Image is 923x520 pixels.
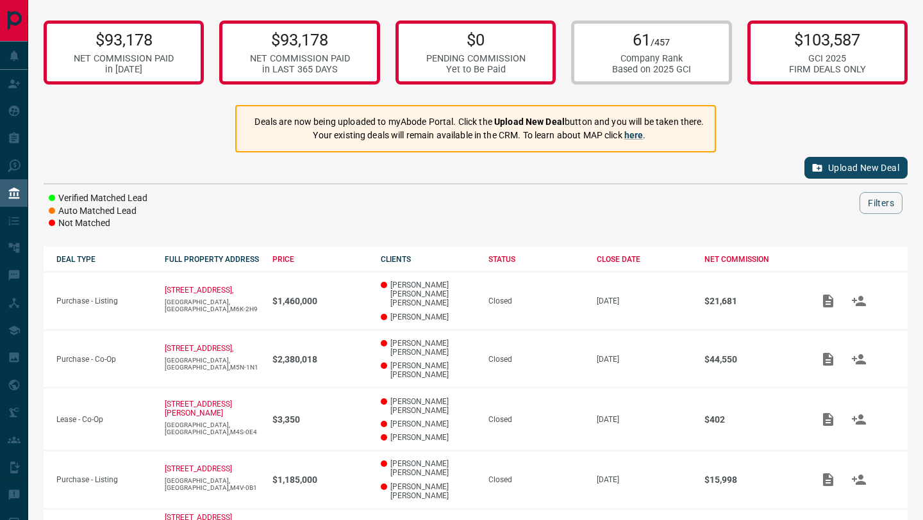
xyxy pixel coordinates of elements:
[612,30,691,49] p: 61
[844,475,874,483] span: Match Clients
[612,64,691,75] div: Based on 2025 GCI
[165,255,260,264] div: FULL PROPERTY ADDRESS
[488,255,584,264] div: STATUS
[488,355,584,364] div: Closed
[860,192,902,214] button: Filters
[56,415,152,424] p: Lease - Co-Op
[624,130,644,140] a: here
[272,296,368,306] p: $1,460,000
[165,298,260,313] p: [GEOGRAPHIC_DATA],[GEOGRAPHIC_DATA],M6K-2H9
[804,157,908,179] button: Upload New Deal
[381,280,476,307] p: [PERSON_NAME] [PERSON_NAME] [PERSON_NAME]
[254,115,704,129] p: Deals are now being uploaded to myAbode Portal. Click the button and you will be taken there.
[488,475,584,484] div: Closed
[254,129,704,142] p: Your existing deals will remain available in the CRM. To learn about MAP click .
[49,217,147,230] li: Not Matched
[704,296,800,306] p: $21,681
[704,354,800,364] p: $44,550
[813,414,844,423] span: Add / View Documents
[381,313,476,321] p: [PERSON_NAME]
[381,255,476,264] div: CLIENTS
[56,475,152,484] p: Purchase - Listing
[250,64,350,75] div: in LAST 365 DAYS
[74,53,174,64] div: NET COMMISSION PAID
[494,117,565,127] strong: Upload New Deal
[813,354,844,363] span: Add / View Documents
[426,30,526,49] p: $0
[704,475,800,485] p: $15,998
[56,297,152,305] p: Purchase - Listing
[165,477,260,491] p: [GEOGRAPHIC_DATA],[GEOGRAPHIC_DATA],M4V-0B1
[165,421,260,435] p: [GEOGRAPHIC_DATA],[GEOGRAPHIC_DATA],M4S-0E4
[381,339,476,357] p: [PERSON_NAME] [PERSON_NAME]
[381,433,476,442] p: [PERSON_NAME]
[165,464,232,473] a: [STREET_ADDRESS]
[426,64,526,75] div: Yet to Be Paid
[597,355,692,364] p: [DATE]
[56,255,152,264] div: DEAL TYPE
[844,414,874,423] span: Match Clients
[612,53,691,64] div: Company Rank
[272,354,368,364] p: $2,380,018
[56,355,152,364] p: Purchase - Co-Op
[789,30,866,49] p: $103,587
[381,459,476,477] p: [PERSON_NAME] [PERSON_NAME]
[381,397,476,415] p: [PERSON_NAME] [PERSON_NAME]
[844,296,874,305] span: Match Clients
[597,297,692,305] p: [DATE]
[165,400,232,418] a: [STREET_ADDRESS][PERSON_NAME]
[704,255,800,264] div: NET COMMISSION
[651,37,670,48] span: /457
[250,53,350,64] div: NET COMMISSION PAID
[272,255,368,264] div: PRICE
[165,357,260,371] p: [GEOGRAPHIC_DATA],[GEOGRAPHIC_DATA],M5N-1N1
[789,53,866,64] div: GCI 2025
[597,415,692,424] p: [DATE]
[597,255,692,264] div: CLOSE DATE
[272,414,368,425] p: $3,350
[74,30,174,49] p: $93,178
[789,64,866,75] div: FIRM DEALS ONLY
[844,354,874,363] span: Match Clients
[165,286,233,295] a: [STREET_ADDRESS],
[426,53,526,64] div: PENDING COMMISSION
[488,297,584,305] div: Closed
[381,419,476,428] p: [PERSON_NAME]
[250,30,350,49] p: $93,178
[49,205,147,218] li: Auto Matched Lead
[74,64,174,75] div: in [DATE]
[813,296,844,305] span: Add / View Documents
[381,482,476,500] p: [PERSON_NAME] [PERSON_NAME]
[597,475,692,484] p: [DATE]
[272,475,368,485] p: $1,185,000
[381,361,476,379] p: [PERSON_NAME] [PERSON_NAME]
[813,475,844,483] span: Add / View Documents
[704,414,800,425] p: $402
[488,415,584,424] div: Closed
[165,344,233,353] a: [STREET_ADDRESS],
[49,192,147,205] li: Verified Matched Lead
